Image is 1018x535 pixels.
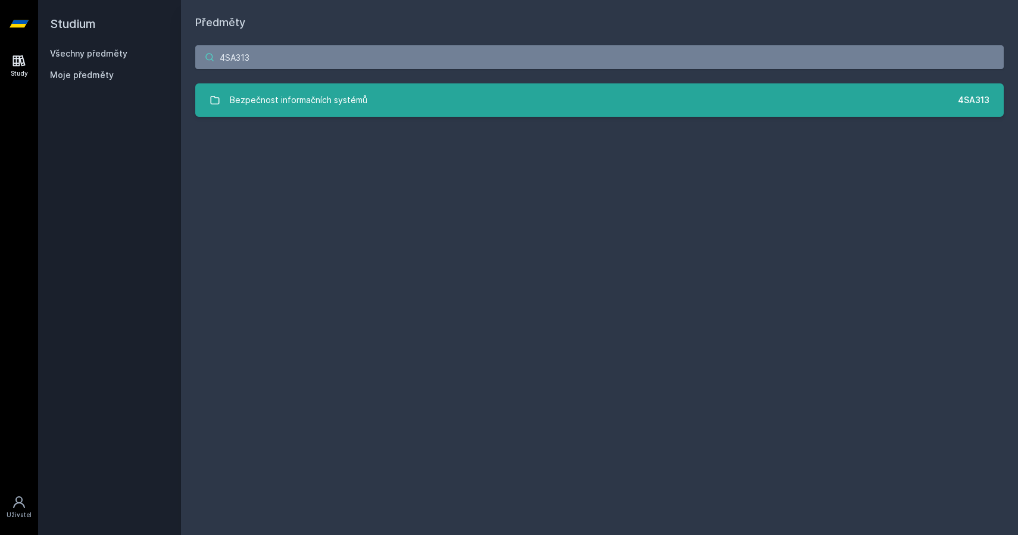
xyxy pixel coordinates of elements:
[11,69,28,78] div: Study
[50,48,127,58] a: Všechny předměty
[195,83,1004,117] a: Bezpečnost informačních systémů 4SA313
[2,48,36,84] a: Study
[2,489,36,525] a: Uživatel
[7,511,32,520] div: Uživatel
[195,45,1004,69] input: Název nebo ident předmětu…
[50,69,114,81] span: Moje předměty
[958,94,989,106] div: 4SA313
[195,14,1004,31] h1: Předměty
[230,88,367,112] div: Bezpečnost informačních systémů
